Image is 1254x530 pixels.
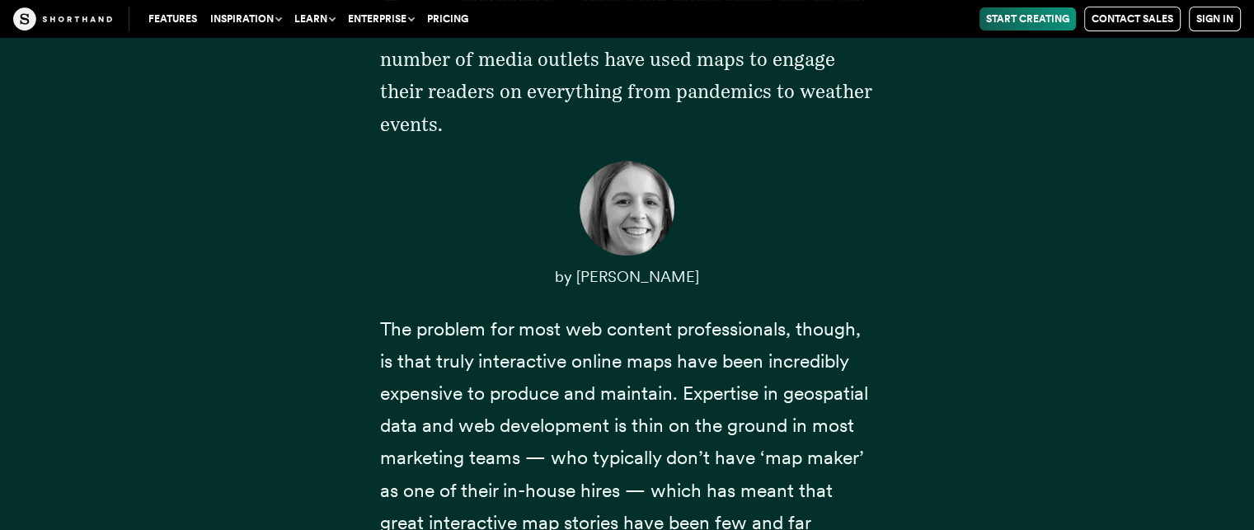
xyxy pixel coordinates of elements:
[204,7,288,30] button: Inspiration
[1084,7,1181,31] a: Contact Sales
[288,7,341,30] button: Learn
[142,7,204,30] a: Features
[380,260,875,293] p: by [PERSON_NAME]
[1189,7,1241,31] a: Sign in
[420,7,475,30] a: Pricing
[341,7,420,30] button: Enterprise
[979,7,1076,30] a: Start Creating
[13,7,112,30] img: The Craft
